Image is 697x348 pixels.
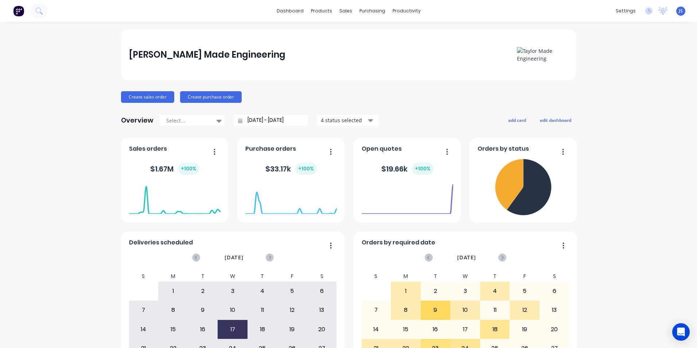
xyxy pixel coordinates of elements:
[391,320,420,339] div: 15
[391,301,420,319] div: 8
[421,271,451,282] div: T
[361,271,391,282] div: S
[451,282,480,300] div: 3
[307,301,336,319] div: 13
[248,320,277,339] div: 18
[121,91,174,103] button: Create sales order
[612,5,639,16] div: settings
[362,301,391,319] div: 7
[451,320,480,339] div: 17
[503,115,531,125] button: add card
[218,320,247,339] div: 17
[13,5,24,16] img: Factory
[362,320,391,339] div: 14
[178,163,199,175] div: + 100 %
[450,271,480,282] div: W
[129,320,158,339] div: 14
[517,47,568,62] img: Taylor Made Engineering
[321,116,367,124] div: 4 status selected
[381,163,433,175] div: $ 19.66k
[480,301,510,319] div: 11
[389,5,424,16] div: productivity
[307,320,336,339] div: 20
[412,163,433,175] div: + 100 %
[480,271,510,282] div: T
[248,271,277,282] div: T
[277,301,307,319] div: 12
[510,320,539,339] div: 19
[129,144,167,153] span: Sales orders
[478,144,529,153] span: Orders by status
[150,163,199,175] div: $ 1.67M
[295,163,317,175] div: + 100 %
[307,271,337,282] div: S
[540,301,569,319] div: 13
[159,320,188,339] div: 15
[188,301,218,319] div: 9
[679,8,683,14] span: JS
[277,320,307,339] div: 19
[188,271,218,282] div: T
[317,115,379,126] button: 4 status selected
[421,301,450,319] div: 9
[218,271,248,282] div: W
[421,282,450,300] div: 2
[391,282,420,300] div: 1
[356,5,389,16] div: purchasing
[540,320,569,339] div: 20
[188,320,218,339] div: 16
[480,320,510,339] div: 18
[245,144,296,153] span: Purchase orders
[510,282,539,300] div: 5
[273,5,307,16] a: dashboard
[307,5,336,16] div: products
[180,91,242,103] button: Create purchase order
[480,282,510,300] div: 4
[158,271,188,282] div: M
[218,301,247,319] div: 10
[248,282,277,300] div: 4
[336,5,356,16] div: sales
[248,301,277,319] div: 11
[218,282,247,300] div: 3
[451,301,480,319] div: 10
[457,254,476,262] span: [DATE]
[362,144,402,153] span: Open quotes
[510,301,539,319] div: 12
[672,323,690,341] div: Open Intercom Messenger
[540,282,569,300] div: 6
[129,301,158,319] div: 7
[421,320,450,339] div: 16
[277,282,307,300] div: 5
[188,282,218,300] div: 2
[362,238,435,247] span: Orders by required date
[121,113,153,128] div: Overview
[129,271,159,282] div: S
[129,47,285,62] div: [PERSON_NAME] Made Engineering
[307,282,336,300] div: 6
[540,271,569,282] div: S
[225,254,244,262] span: [DATE]
[159,301,188,319] div: 8
[277,271,307,282] div: F
[510,271,540,282] div: F
[391,271,421,282] div: M
[535,115,576,125] button: edit dashboard
[265,163,317,175] div: $ 33.17k
[159,282,188,300] div: 1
